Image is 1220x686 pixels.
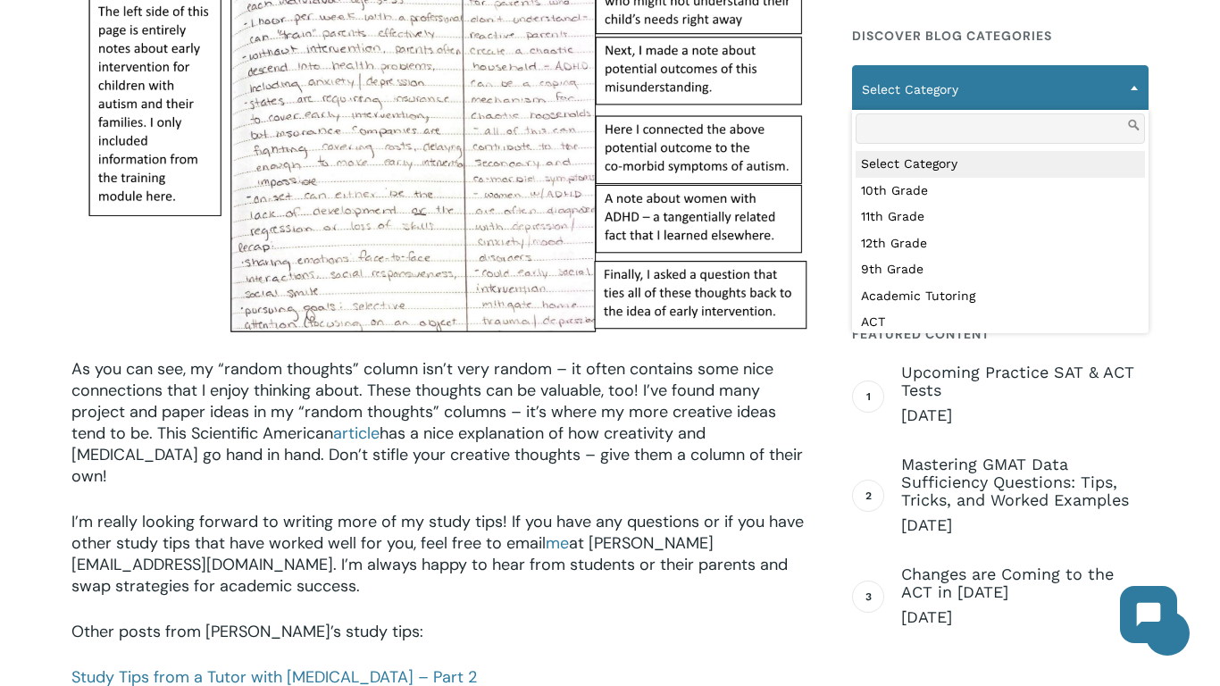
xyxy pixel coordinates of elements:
span: [DATE] [901,405,1149,426]
p: Other posts from [PERSON_NAME]’s study tips: [71,621,809,666]
a: Mastering GMAT Data Sufficiency Questions: Tips, Tricks, and Worked Examples [DATE] [901,456,1149,536]
h4: Discover Blog Categories [852,20,1149,52]
a: article [333,422,380,444]
li: 10th Grade [856,178,1145,205]
span: [DATE] [901,514,1149,536]
h4: Featured Content [852,318,1149,350]
iframe: Chatbot [1102,568,1195,661]
span: [DATE] [901,607,1149,628]
span: Upcoming Practice SAT & ACT Tests [901,364,1149,399]
span: Mastering GMAT Data Sufficiency Questions: Tips, Tricks, and Worked Examples [901,456,1149,509]
li: 9th Grade [856,256,1145,283]
span: Changes are Coming to the ACT in [DATE] [901,565,1149,601]
li: 11th Grade [856,204,1145,230]
li: 12th Grade [856,230,1145,257]
span: Select Category [853,71,1148,108]
span: Select Category [852,65,1149,113]
a: me [546,532,569,554]
a: Upcoming Practice SAT & ACT Tests [DATE] [901,364,1149,426]
span: at [PERSON_NAME][EMAIL_ADDRESS][DOMAIN_NAME]. I’m always happy to hear from students or their par... [71,532,788,597]
li: Academic Tutoring [856,283,1145,310]
span: has a nice explanation of how creativity and [MEDICAL_DATA] go hand in hand. Don’t stifle your cr... [71,422,803,487]
a: Changes are Coming to the ACT in [DATE] [DATE] [901,565,1149,628]
li: Select Category [856,151,1145,178]
li: ACT [856,309,1145,336]
span: As you can see, my “random thoughts” column isn’t very random – it often contains some nice conne... [71,358,776,444]
span: I’m really looking forward to writing more of my study tips! If you have any questions or if you ... [71,511,804,554]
